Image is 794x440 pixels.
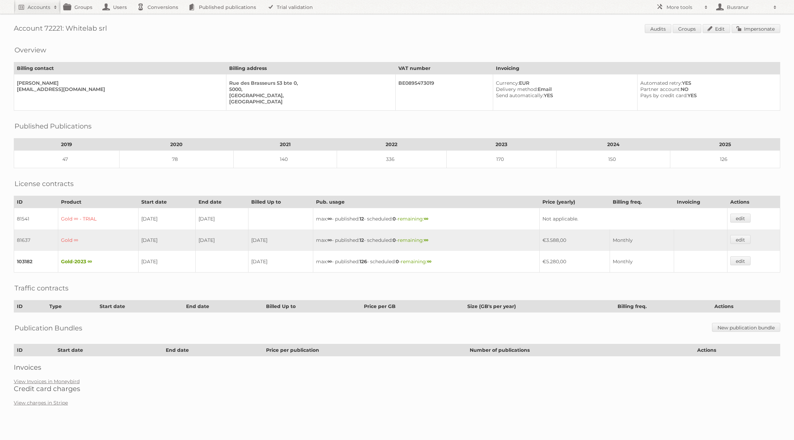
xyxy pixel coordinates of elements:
strong: ∞ [327,237,332,243]
td: 140 [233,151,337,168]
td: max: - published: - scheduled: - [313,251,540,273]
div: EUR [496,80,632,86]
div: 5000, [229,86,390,92]
th: Invoicing [674,196,727,208]
h2: Publication Bundles [14,323,82,333]
span: Automated retry: [640,80,682,86]
th: Actions [727,196,780,208]
td: 103182 [14,251,58,273]
td: Monthly [610,229,674,251]
td: Gold-2023 ∞ [58,251,138,273]
div: YES [640,92,774,99]
td: max: - published: - scheduled: - [313,208,540,230]
th: Number of publications [467,344,694,356]
td: [DATE] [139,251,196,273]
h2: Accounts [28,4,50,11]
a: Edit [703,24,730,33]
th: End date [183,300,263,313]
th: Product [58,196,138,208]
td: 47 [14,151,120,168]
div: [EMAIL_ADDRESS][DOMAIN_NAME] [17,86,221,92]
td: [DATE] [248,229,313,251]
a: edit [730,235,751,244]
h2: Busranur [725,4,770,11]
th: 2025 [670,139,780,151]
a: edit [730,256,751,265]
span: remaining: [401,258,431,265]
th: Billed Up to [248,196,313,208]
div: Rue des Brasseurs 53 bte 0, [229,80,390,86]
th: Billing freq. [610,196,674,208]
h2: Published Publications [14,121,92,131]
a: View Invoices in Moneybird [14,378,80,385]
td: €3.588,00 [539,229,610,251]
td: 150 [556,151,670,168]
th: Billing address [226,62,396,74]
h2: Traffic contracts [14,283,69,293]
th: Start date [96,300,183,313]
span: Partner account: [640,86,681,92]
th: Price (yearly) [539,196,610,208]
span: remaining: [398,216,428,222]
a: Groups [673,24,701,33]
th: Actions [712,300,780,313]
th: 2024 [556,139,670,151]
th: Type [46,300,96,313]
th: Size (GB's per year) [465,300,615,313]
span: Currency: [496,80,519,86]
strong: 0 [396,258,399,265]
th: Billing contact [14,62,226,74]
div: [GEOGRAPHIC_DATA], [229,92,390,99]
strong: ∞ [327,258,332,265]
td: Not applicable. [539,208,727,230]
a: Audits [645,24,671,33]
strong: 12 [359,216,364,222]
div: YES [496,92,632,99]
td: 81541 [14,208,58,230]
th: Actions [694,344,780,356]
div: Email [496,86,632,92]
th: 2021 [233,139,337,151]
div: [GEOGRAPHIC_DATA] [229,99,390,105]
h1: Account 72221: Whitelab srl [14,24,780,34]
th: 2022 [337,139,446,151]
span: Pays by credit card: [640,92,688,99]
div: YES [640,80,774,86]
th: ID [14,196,58,208]
td: Gold ∞ [58,229,138,251]
div: NO [640,86,774,92]
td: Gold ∞ - TRIAL [58,208,138,230]
th: Billing freq. [615,300,712,313]
td: 81637 [14,229,58,251]
th: Billed Up to [263,300,361,313]
strong: ∞ [424,216,428,222]
a: Impersonate [732,24,780,33]
td: [DATE] [139,229,196,251]
strong: 12 [359,237,364,243]
h2: More tools [666,4,701,11]
h2: License contracts [14,178,74,189]
td: max: - published: - scheduled: - [313,229,540,251]
th: VAT number [396,62,493,74]
span: Delivery method: [496,86,538,92]
th: ID [14,300,47,313]
td: 170 [447,151,556,168]
strong: 126 [359,258,367,265]
th: 2023 [447,139,556,151]
th: 2020 [119,139,233,151]
th: Pub. usage [313,196,540,208]
a: View charges in Stripe [14,400,68,406]
h2: Overview [14,45,46,55]
th: Price per GB [361,300,465,313]
td: BE0895473019 [396,74,493,111]
h2: Invoices [14,363,780,371]
td: [DATE] [196,229,248,251]
th: Start date [54,344,163,356]
div: [PERSON_NAME] [17,80,221,86]
td: 126 [670,151,780,168]
h2: Credit card charges [14,385,780,393]
th: 2019 [14,139,120,151]
a: New publication bundle [712,323,780,332]
td: 336 [337,151,446,168]
th: Invoicing [493,62,780,74]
